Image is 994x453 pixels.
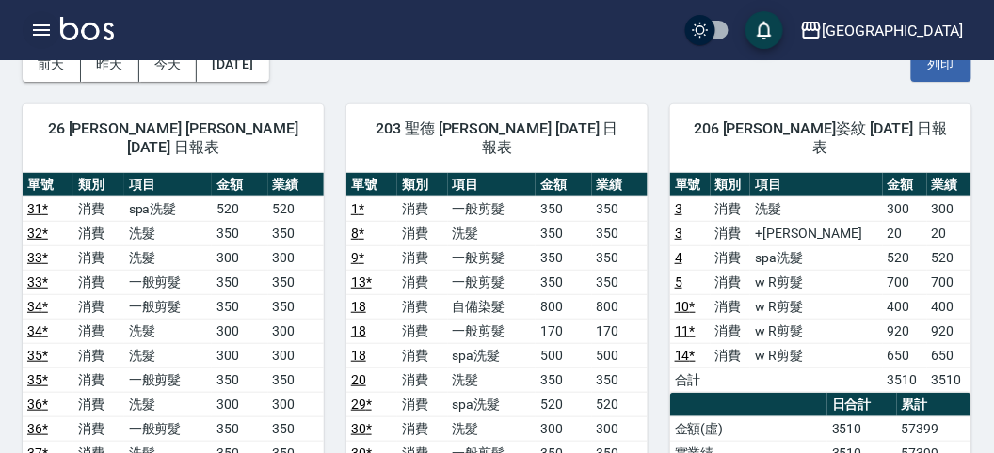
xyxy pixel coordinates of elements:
td: spa洗髮 [750,245,882,270]
td: 洗髮 [124,245,212,270]
td: 350 [268,221,324,245]
td: 300 [927,196,971,221]
td: 350 [592,245,648,270]
td: 650 [883,343,927,367]
td: 300 [212,319,267,343]
td: 350 [212,416,267,441]
td: 一般剪髮 [124,367,212,392]
th: 累計 [897,393,971,417]
td: 300 [592,416,648,441]
td: spa洗髮 [124,196,212,221]
td: 洗髮 [448,221,536,245]
td: 350 [536,221,591,245]
th: 類別 [711,173,751,197]
th: 類別 [397,173,448,197]
td: 消費 [397,270,448,294]
th: 業績 [592,173,648,197]
td: 350 [592,270,648,294]
img: Logo [60,17,114,40]
td: w R剪髮 [750,294,882,319]
td: 350 [536,270,591,294]
td: 800 [536,294,591,319]
td: 洗髮 [124,319,212,343]
td: 300 [212,392,267,416]
td: 消費 [397,367,448,392]
a: 18 [351,299,366,314]
th: 項目 [750,173,882,197]
td: 350 [536,367,591,392]
td: 洗髮 [448,416,536,441]
td: 920 [883,319,927,343]
td: 520 [927,245,971,270]
td: 520 [883,245,927,270]
td: 消費 [397,343,448,367]
td: 700 [883,270,927,294]
td: 300 [268,245,324,270]
td: 350 [536,196,591,221]
td: 洗髮 [448,367,536,392]
th: 業績 [927,173,971,197]
th: 單號 [670,173,711,197]
th: 金額 [883,173,927,197]
td: 3510 [883,367,927,392]
td: 300 [212,343,267,367]
td: 520 [212,196,267,221]
td: 800 [592,294,648,319]
td: 300 [536,416,591,441]
td: 650 [927,343,971,367]
td: 洗髮 [750,196,882,221]
button: [GEOGRAPHIC_DATA] [793,11,971,50]
td: 520 [592,392,648,416]
td: 一般剪髮 [448,319,536,343]
table: a dense table [670,173,971,393]
td: 消費 [73,319,124,343]
td: 350 [592,221,648,245]
button: 列印 [911,47,971,82]
td: 350 [212,221,267,245]
td: w R剪髮 [750,319,882,343]
th: 單號 [23,173,73,197]
th: 項目 [124,173,212,197]
td: 消費 [73,343,124,367]
td: 一般剪髮 [124,270,212,294]
div: [GEOGRAPHIC_DATA] [823,19,964,42]
td: +[PERSON_NAME] [750,221,882,245]
button: [DATE] [197,47,268,82]
td: spa洗髮 [448,343,536,367]
td: 洗髮 [124,343,212,367]
td: 920 [927,319,971,343]
td: 520 [536,392,591,416]
a: 18 [351,323,366,338]
td: 一般剪髮 [124,294,212,319]
td: 消費 [397,196,448,221]
button: 今天 [139,47,198,82]
button: 前天 [23,47,81,82]
td: 洗髮 [124,392,212,416]
td: 合計 [670,367,711,392]
button: 昨天 [81,47,139,82]
td: 57399 [897,416,971,441]
td: 一般剪髮 [448,196,536,221]
a: 4 [675,250,682,265]
a: 3 [675,226,682,241]
td: 消費 [397,245,448,270]
td: 一般剪髮 [124,416,212,441]
td: 消費 [711,270,751,294]
td: 消費 [711,245,751,270]
td: 金額(虛) [670,416,827,441]
td: w R剪髮 [750,343,882,367]
td: 消費 [73,367,124,392]
td: 3510 [827,416,897,441]
td: 300 [883,196,927,221]
td: 一般剪髮 [448,245,536,270]
th: 業績 [268,173,324,197]
td: 消費 [73,392,124,416]
th: 類別 [73,173,124,197]
td: 350 [268,294,324,319]
th: 金額 [212,173,267,197]
td: 350 [268,270,324,294]
td: 700 [927,270,971,294]
td: 20 [927,221,971,245]
td: 350 [592,196,648,221]
td: 消費 [397,294,448,319]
